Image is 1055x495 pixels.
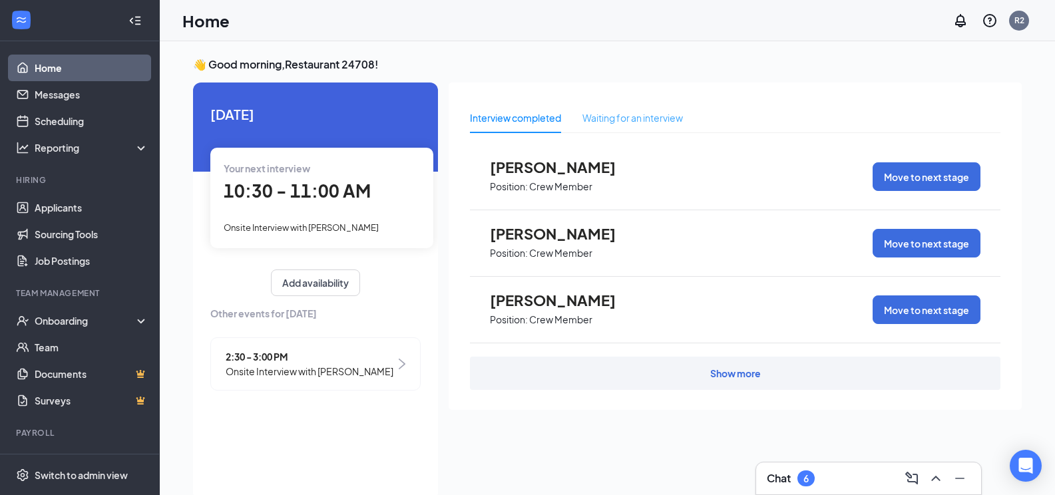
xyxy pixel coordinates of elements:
[16,468,29,482] svg: Settings
[803,473,809,484] div: 6
[490,158,636,176] span: [PERSON_NAME]
[529,247,592,259] p: Crew Member
[490,180,528,193] p: Position:
[490,291,636,309] span: [PERSON_NAME]
[928,470,944,486] svg: ChevronUp
[226,364,393,379] span: Onsite Interview with [PERSON_NAME]
[470,110,561,125] div: Interview completed
[182,9,230,32] h1: Home
[210,104,421,124] span: [DATE]
[901,468,923,489] button: ComposeMessage
[1014,15,1024,26] div: R2
[16,427,146,438] div: Payroll
[210,306,421,321] span: Other events for [DATE]
[226,349,393,364] span: 2:30 - 3:00 PM
[873,295,980,324] button: Move to next stage
[35,334,148,361] a: Team
[128,14,142,27] svg: Collapse
[35,361,148,387] a: DocumentsCrown
[582,110,683,125] div: Waiting for an interview
[224,222,379,233] span: Onsite Interview with [PERSON_NAME]
[35,81,148,108] a: Messages
[15,13,28,27] svg: WorkstreamLogo
[16,287,146,299] div: Team Management
[224,180,371,202] span: 10:30 - 11:00 AM
[16,174,146,186] div: Hiring
[35,247,148,274] a: Job Postings
[490,225,636,242] span: [PERSON_NAME]
[16,314,29,327] svg: UserCheck
[873,162,980,191] button: Move to next stage
[35,447,148,474] a: PayrollCrown
[982,13,998,29] svg: QuestionInfo
[873,229,980,257] button: Move to next stage
[35,141,149,154] div: Reporting
[35,221,148,247] a: Sourcing Tools
[224,162,310,174] span: Your next interview
[16,141,29,154] svg: Analysis
[35,55,148,81] a: Home
[767,471,791,486] h3: Chat
[35,108,148,134] a: Scheduling
[529,180,592,193] p: Crew Member
[35,468,128,482] div: Switch to admin view
[710,367,761,380] div: Show more
[271,269,360,296] button: Add availability
[952,13,968,29] svg: Notifications
[35,387,148,414] a: SurveysCrown
[1010,450,1042,482] div: Open Intercom Messenger
[35,314,137,327] div: Onboarding
[949,468,970,489] button: Minimize
[925,468,947,489] button: ChevronUp
[904,470,920,486] svg: ComposeMessage
[529,313,592,326] p: Crew Member
[490,313,528,326] p: Position:
[193,57,1022,72] h3: 👋 Good morning, Restaurant 24708 !
[952,470,968,486] svg: Minimize
[490,247,528,259] p: Position:
[35,194,148,221] a: Applicants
